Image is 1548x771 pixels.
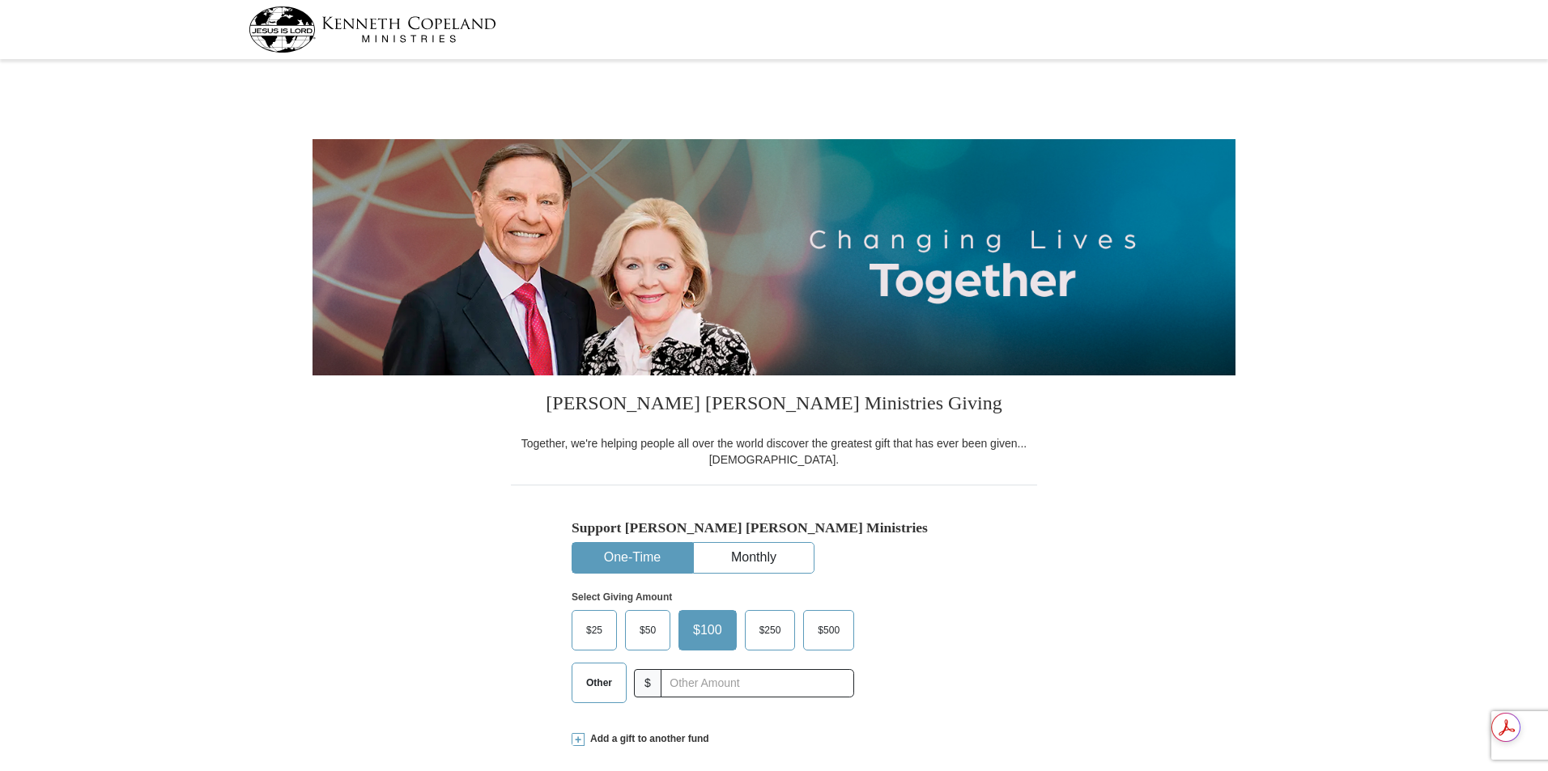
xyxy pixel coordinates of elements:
[632,618,664,642] span: $50
[751,618,789,642] span: $250
[249,6,496,53] img: kcm-header-logo.svg
[685,618,730,642] span: $100
[578,618,610,642] span: $25
[578,671,620,695] span: Other
[511,375,1037,435] h3: [PERSON_NAME] [PERSON_NAME] Ministries Giving
[634,669,661,697] span: $
[810,618,848,642] span: $500
[511,435,1037,468] div: Together, we're helping people all over the world discover the greatest gift that has ever been g...
[585,732,709,746] span: Add a gift to another fund
[572,591,672,603] strong: Select Giving Amount
[572,519,976,536] h5: Support [PERSON_NAME] [PERSON_NAME] Ministries
[572,543,692,573] button: One-Time
[694,543,814,573] button: Monthly
[661,669,854,697] input: Other Amount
